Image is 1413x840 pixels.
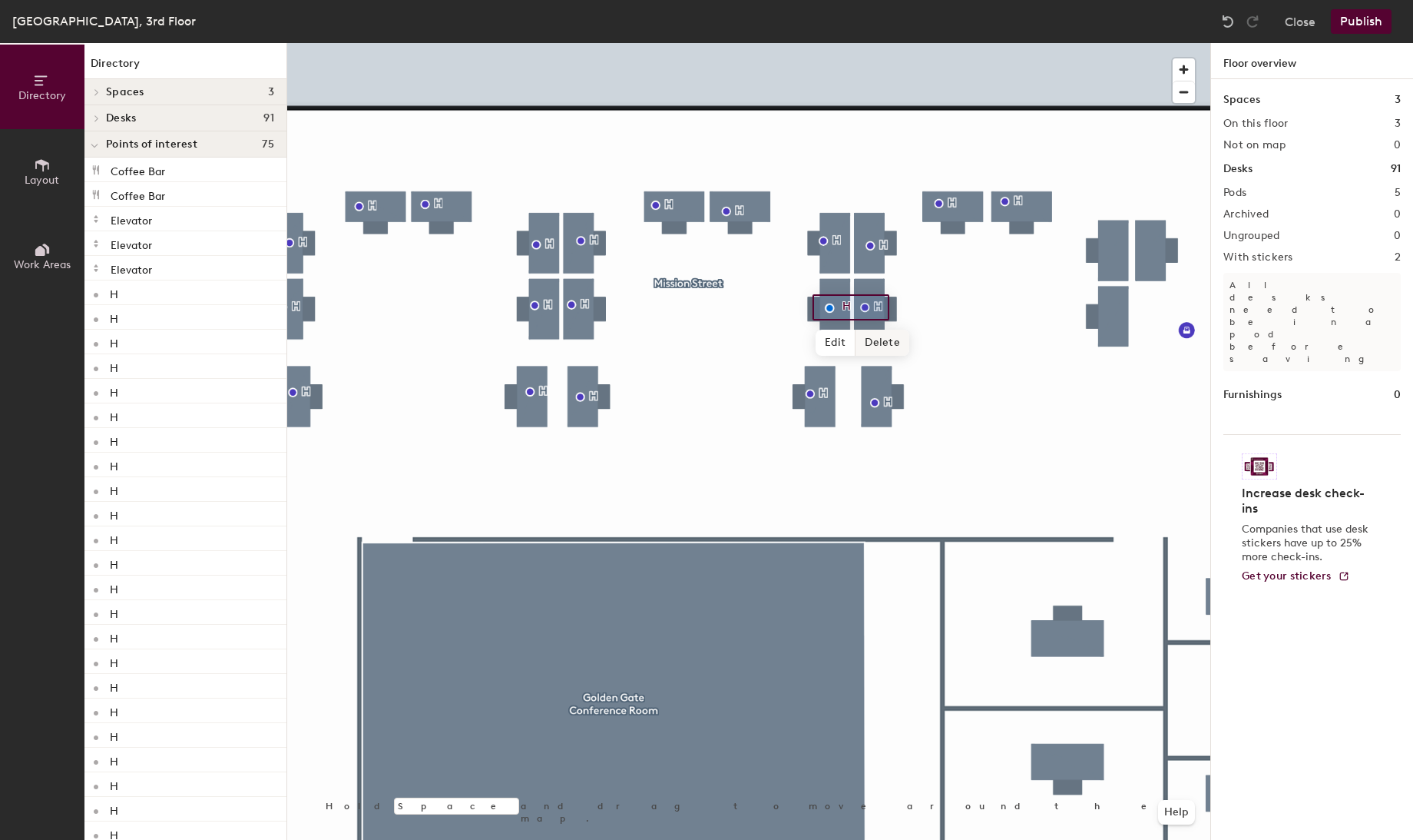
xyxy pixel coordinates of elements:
[816,330,855,356] span: Edit
[14,258,71,271] span: Work Areas
[110,702,118,719] p: H
[110,775,118,793] p: H
[25,174,60,187] span: Layout
[110,357,118,375] p: H
[1223,251,1293,264] h2: With stickers
[110,284,118,301] p: H
[106,138,197,151] span: Points of interest
[111,185,165,203] p: Coffee Bar
[110,407,118,424] p: H
[263,112,274,125] span: 91
[1242,569,1332,583] span: Get your stickers
[1395,91,1401,108] h1: 3
[1242,523,1373,564] p: Companies that use desk stickers have up to 25% more check-ins.
[110,677,118,695] p: H
[1223,187,1246,199] h2: Pods
[110,603,118,621] p: H
[110,726,118,744] p: H
[268,86,274,98] span: 3
[1245,14,1260,29] img: Redo
[110,333,118,350] p: H
[111,161,165,178] p: Coffee Bar
[1394,387,1401,403] h1: 0
[84,55,286,79] h1: Directory
[1242,453,1277,480] img: Sticker logo
[1223,139,1286,151] h2: Not on map
[1242,486,1373,516] h4: Increase desk check-ins
[1223,208,1269,221] h2: Archived
[855,330,909,356] span: Delete
[110,554,118,572] p: H
[1394,208,1401,221] h2: 0
[110,579,118,596] p: H
[111,259,152,277] p: Elevator
[1223,387,1282,403] h1: Furnishings
[110,800,118,818] p: H
[262,138,274,151] span: 75
[110,751,118,769] p: H
[110,505,118,523] p: H
[1394,230,1401,242] h2: 0
[110,456,118,473] p: H
[1331,9,1391,34] button: Publish
[1223,91,1260,108] h1: Spaces
[1285,9,1315,34] button: Close
[1395,118,1401,130] h2: 3
[12,12,196,31] div: [GEOGRAPHIC_DATA], 3rd Floor
[110,530,118,547] p: H
[111,210,152,227] p: Elevator
[1220,14,1236,29] img: Undo
[1394,139,1401,151] h2: 0
[1223,230,1280,242] h2: Ungrouped
[110,308,118,326] p: H
[110,382,118,400] p: H
[1223,118,1289,130] h2: On this floor
[110,431,118,449] p: H
[1158,800,1195,825] button: Help
[1211,43,1413,79] h1: Floor overview
[110,652,118,670] p: H
[1395,251,1401,264] h2: 2
[1242,570,1350,583] a: Get your stickers
[18,89,66,102] span: Directory
[1223,273,1401,371] p: All desks need to be in a pod before saving
[110,628,118,646] p: H
[1395,187,1401,199] h2: 5
[1223,161,1253,178] h1: Desks
[111,234,152,252] p: Elevator
[1391,161,1401,178] h1: 91
[106,86,144,98] span: Spaces
[106,112,136,125] span: Desks
[110,480,118,498] p: H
